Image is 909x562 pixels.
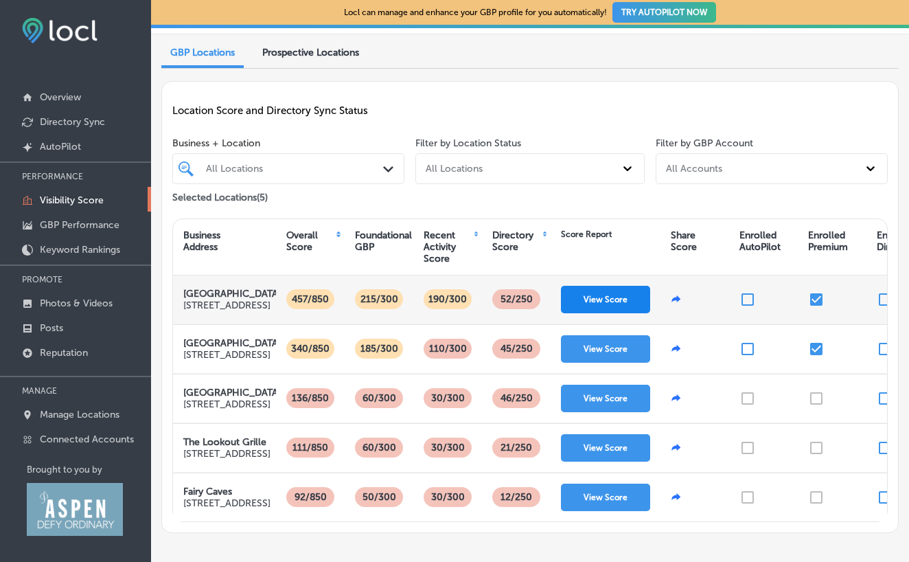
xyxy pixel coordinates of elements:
[183,497,271,509] p: [STREET_ADDRESS]
[561,286,650,313] button: View Score
[561,229,612,239] div: Score Report
[40,347,88,359] p: Reputation
[561,484,650,511] button: View Score
[288,289,333,309] p: 457/850
[27,483,123,536] img: Aspen
[183,349,281,361] p: [STREET_ADDRESS]
[424,229,472,265] div: Recent Activity Score
[424,289,471,309] p: 190/300
[496,289,537,309] p: 52 /250
[40,116,105,128] p: Directory Sync
[206,163,384,175] div: All Locations
[262,47,359,58] span: Prospective Locations
[288,438,332,458] p: 111/850
[358,388,400,408] p: 60/300
[172,137,404,149] span: Business + Location
[288,388,333,408] p: 136/850
[40,141,81,153] p: AutoPilot
[355,229,412,253] div: Foundational GBP
[656,137,753,149] label: Filter by GBP Account
[183,398,281,410] p: [STREET_ADDRESS]
[286,229,334,253] div: Overall Score
[666,163,722,175] div: All Accounts
[40,91,81,103] p: Overview
[561,335,650,363] button: View Score
[356,339,402,359] p: 185/300
[22,18,97,43] img: fda3e92497d09a02dc62c9cd864e3231.png
[183,229,220,253] div: Business Address
[561,434,650,462] button: View Score
[287,339,334,359] p: 340/850
[40,409,119,420] p: Manage Locations
[40,297,113,309] p: Photos & Videos
[170,47,235,58] span: GBP Locations
[739,229,781,253] div: Enrolled AutoPilot
[183,387,281,398] strong: [GEOGRAPHIC_DATA]
[40,219,119,231] p: GBP Performance
[40,322,63,334] p: Posts
[183,288,281,300] strong: [GEOGRAPHIC_DATA]
[496,438,536,458] p: 21 /250
[561,385,650,412] button: View Score
[415,137,521,149] label: Filter by Location Status
[27,464,151,475] p: Brought to you by
[427,438,469,458] p: 30/300
[40,434,134,445] p: Connected Accounts
[612,2,716,23] button: TRY AUTOPILOT NOW
[183,436,266,448] strong: The Lookout Grille
[172,186,268,203] p: Selected Locations ( 5 )
[496,388,537,408] p: 46 /250
[492,229,541,253] div: Directory Score
[183,486,232,497] strong: Fairy Caves
[356,289,402,309] p: 215/300
[427,388,469,408] p: 30/300
[427,487,469,507] p: 30/300
[183,337,281,349] strong: [GEOGRAPHIC_DATA]
[426,163,483,175] div: All Locations
[358,487,400,507] p: 50/300
[290,487,331,507] p: 92/850
[172,104,888,117] p: Location Score and Directory Sync Status
[496,487,536,507] p: 12 /250
[183,448,271,460] p: [STREET_ADDRESS]
[358,438,400,458] p: 60/300
[496,339,537,359] p: 45 /250
[425,339,471,359] p: 110/300
[40,244,120,256] p: Keyword Rankings
[183,300,281,311] p: [STREET_ADDRESS]
[808,229,848,253] div: Enrolled Premium
[671,229,697,253] div: Share Score
[40,194,104,206] p: Visibility Score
